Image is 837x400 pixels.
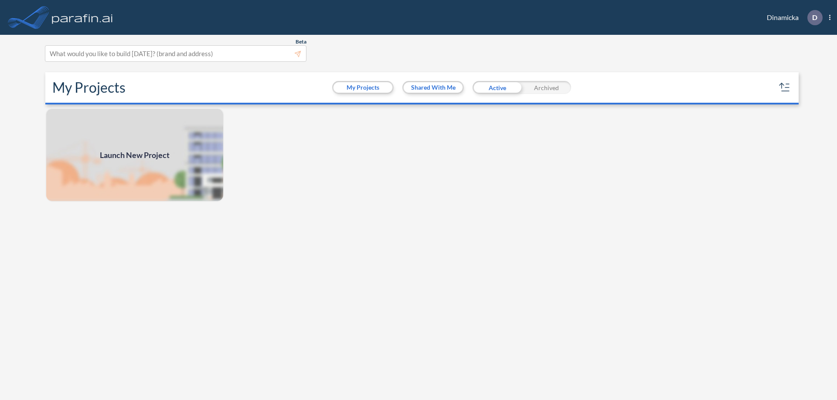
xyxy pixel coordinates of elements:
[473,81,522,94] div: Active
[45,108,224,202] a: Launch New Project
[754,10,830,25] div: Dinamicka
[404,82,463,93] button: Shared With Me
[812,13,817,21] p: D
[100,149,170,161] span: Launch New Project
[522,81,571,94] div: Archived
[333,82,392,93] button: My Projects
[778,81,792,94] button: sort
[52,79,126,96] h2: My Projects
[45,108,224,202] img: add
[50,9,115,26] img: logo
[296,38,306,45] span: Beta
